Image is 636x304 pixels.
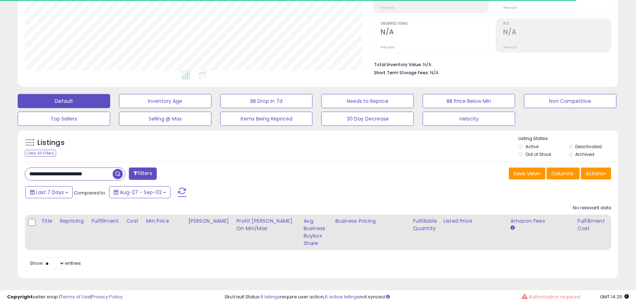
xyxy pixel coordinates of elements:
b: Short Term Storage Fees: [374,70,429,76]
div: No relevant data [573,205,611,211]
h2: N/A [381,28,488,37]
label: Deactivated [576,144,602,150]
th: The percentage added to the cost of goods (COGS) that forms the calculator for Min & Max prices. [233,215,301,250]
div: seller snap | | [7,294,123,300]
span: 2025-09-10 14:20 GMT [600,293,629,300]
li: N/A [374,60,606,68]
small: Prev: N/A [381,45,394,49]
div: Title [41,217,54,225]
span: Compared to: [74,189,106,196]
div: Profit [PERSON_NAME] on Min/Max [236,217,297,232]
div: Fulfillment Cost [578,217,605,232]
div: Cost [126,217,140,225]
small: Amazon Fees. [511,225,515,231]
small: Prev: N/A [504,45,517,49]
a: Privacy Policy [91,293,123,300]
a: 6 listings [261,293,280,300]
h2: N/A [504,28,611,37]
button: Selling @ Max [119,112,212,126]
button: Inventory Age [119,94,212,108]
button: Save View [509,168,546,180]
h5: Listings [37,138,65,148]
div: Repricing [60,217,85,225]
small: Prev: N/A [381,6,394,10]
label: Active [525,144,539,150]
button: Last 7 Days [25,186,73,198]
div: Fulfillable Quantity [413,217,437,232]
button: BB Drop in 7d [220,94,313,108]
div: [PERSON_NAME] [188,217,230,225]
div: SkuVault Status: require user action, not synced. [225,294,629,300]
div: Amazon Fees [511,217,572,225]
a: Terms of Use [60,293,90,300]
label: Out of Stock [525,151,551,157]
button: Top Sellers [18,112,110,126]
button: Non Competitive [524,94,617,108]
div: Ship Price [611,217,625,232]
button: Items Being Repriced [220,112,313,126]
span: N/A [430,69,439,76]
div: Business Pricing [335,217,407,225]
span: Show: entries [30,260,81,267]
b: Total Inventory Value: [374,62,422,68]
span: Ordered Items [381,22,488,26]
strong: Copyright [7,293,33,300]
div: Avg. Business Buybox Share [303,217,329,247]
button: Default [18,94,110,108]
button: Aug-27 - Sep-02 [109,186,171,198]
button: BB Price Below Min [423,94,515,108]
button: Velocity [423,112,515,126]
button: Columns [547,168,580,180]
button: Needs to Reprice [321,94,414,108]
span: ROI [504,22,611,26]
label: Archived [576,151,595,157]
span: Authorization required [529,293,581,300]
span: Aug-27 - Sep-02 [120,189,162,196]
div: Listed Price [444,217,505,225]
p: Listing States: [518,135,618,142]
div: Clear All Filters [25,150,56,157]
span: Last 7 Days [36,189,64,196]
button: Filters [129,168,156,180]
div: Min Price [146,217,182,225]
div: Fulfillment [91,217,120,225]
button: 30 Day Decrease [321,112,414,126]
span: Columns [551,170,573,177]
a: 6 active listings [325,293,359,300]
small: Prev: N/A [504,6,517,10]
button: Actions [581,168,611,180]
